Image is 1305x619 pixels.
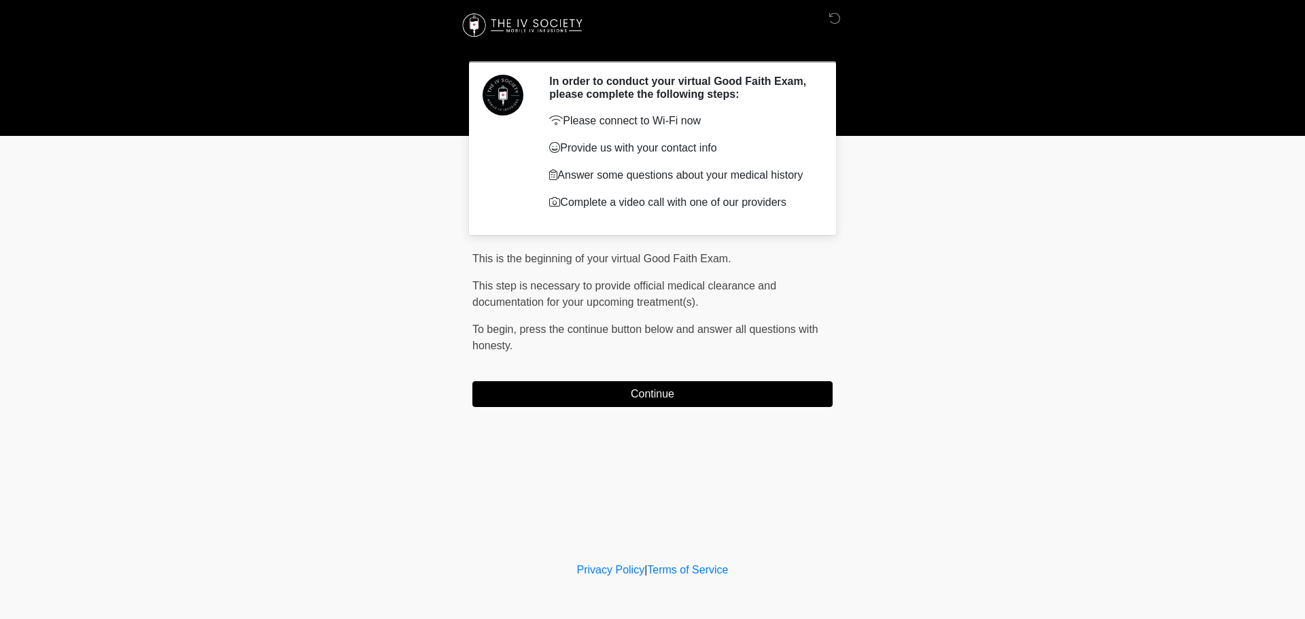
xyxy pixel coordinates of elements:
p: Please connect to Wi-Fi now [549,113,812,129]
span: This is the beginning of your virtual Good Faith Exam. [472,253,731,264]
a: | [644,564,647,576]
img: Agent Avatar [483,75,523,116]
img: The IV Society Logo [459,10,589,41]
button: Continue [472,381,833,407]
a: Terms of Service [647,564,728,576]
p: Answer some questions about your medical history [549,167,812,183]
p: Complete a video call with one of our providers [549,194,812,211]
a: Privacy Policy [577,564,645,576]
p: Provide us with your contact info [549,140,812,156]
span: This step is necessary to provide official medical clearance and documentation for your upcoming ... [472,280,776,308]
span: To begin, ﻿﻿﻿﻿﻿﻿﻿press the continue button below and answer all questions with honesty. [472,323,818,351]
h2: In order to conduct your virtual Good Faith Exam, please complete the following steps: [549,75,812,101]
